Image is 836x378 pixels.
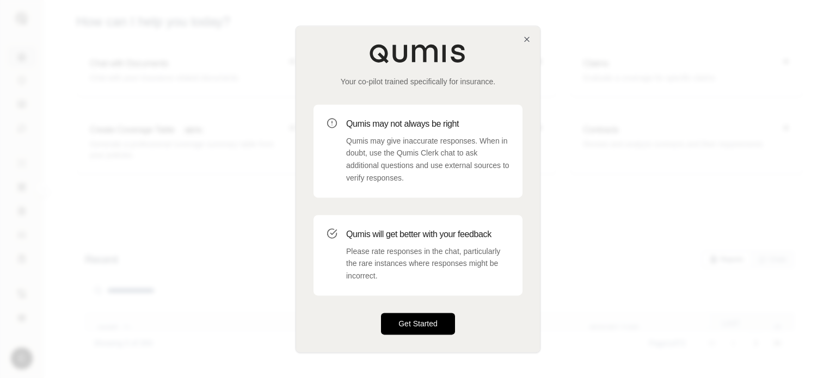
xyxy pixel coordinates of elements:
h3: Qumis may not always be right [346,117,509,131]
img: Qumis Logo [369,44,467,63]
p: Qumis may give inaccurate responses. When in doubt, use the Qumis Clerk chat to ask additional qu... [346,135,509,184]
h3: Qumis will get better with your feedback [346,228,509,241]
p: Your co-pilot trained specifically for insurance. [313,76,522,87]
p: Please rate responses in the chat, particularly the rare instances where responses might be incor... [346,245,509,282]
button: Get Started [381,313,455,334]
